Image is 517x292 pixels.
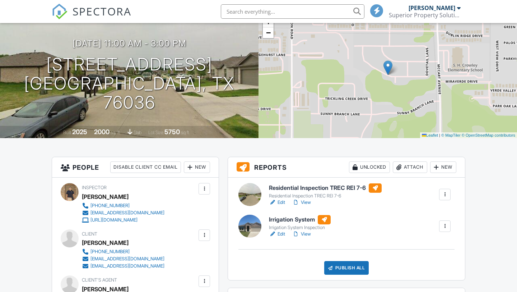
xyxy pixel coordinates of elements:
div: Disable Client CC Email [110,161,181,173]
a: [EMAIL_ADDRESS][DOMAIN_NAME] [82,209,164,216]
h6: Residential Inspection TREC REI 7-6 [269,183,382,193]
span: Lot Size [148,130,163,135]
a: [PHONE_NUMBER] [82,248,164,255]
a: Edit [269,199,285,206]
div: 5750 [164,128,180,136]
div: [PHONE_NUMBER] [90,203,130,209]
h3: People [52,157,219,178]
div: [URL][DOMAIN_NAME] [90,217,138,223]
h3: [DATE] 11:00 am - 3:00 pm [73,38,186,48]
span: Client's Agent [82,277,117,283]
div: [PERSON_NAME] [82,191,129,202]
span: slab [134,130,141,135]
a: [URL][DOMAIN_NAME] [82,216,164,224]
div: [EMAIL_ADDRESS][DOMAIN_NAME] [90,256,164,262]
span: Client [82,231,97,237]
a: SPECTORA [52,10,131,25]
a: Residential Inspection TREC REI 7-6 Residential Inspection TREC REI 7-6 [269,183,382,199]
span: − [266,28,271,37]
a: © MapTiler [441,133,461,137]
span: sq.ft. [181,130,190,135]
a: [EMAIL_ADDRESS][DOMAIN_NAME] [82,255,164,263]
h3: Reports [228,157,465,178]
span: sq. ft. [111,130,121,135]
div: 2025 [72,128,87,136]
span: Built [63,130,71,135]
span: SPECTORA [73,4,131,19]
img: The Best Home Inspection Software - Spectora [52,4,67,19]
img: Marker [383,60,392,75]
div: [EMAIL_ADDRESS][DOMAIN_NAME] [90,210,164,216]
span: Inspector [82,185,107,190]
a: View [292,231,311,238]
div: Unlocked [349,161,390,173]
h1: [STREET_ADDRESS] [GEOGRAPHIC_DATA], TX 76036 [11,55,247,112]
span: | [439,133,440,137]
a: Edit [269,231,285,238]
div: Attach [393,161,427,173]
div: [PERSON_NAME] [82,237,129,248]
div: [PHONE_NUMBER] [90,249,130,255]
a: Zoom out [263,27,274,38]
h6: Irrigation System [269,215,331,224]
a: View [292,199,311,206]
a: Irrigation System Irrigation System Inspection [269,215,331,231]
div: Residential Inspection TREC REI 7-6 [269,193,382,199]
div: New [184,161,210,173]
div: [EMAIL_ADDRESS][DOMAIN_NAME] [90,263,164,269]
div: [PERSON_NAME] [409,4,455,12]
div: 2000 [94,128,110,136]
input: Search everything... [221,4,364,19]
div: Publish All [324,261,369,275]
div: New [430,161,456,173]
div: Superior Property Solutions [389,12,461,19]
div: Irrigation System Inspection [269,225,331,231]
a: [PHONE_NUMBER] [82,202,164,209]
a: Leaflet [422,133,438,137]
a: [EMAIL_ADDRESS][DOMAIN_NAME] [82,263,164,270]
a: © OpenStreetMap contributors [462,133,515,137]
